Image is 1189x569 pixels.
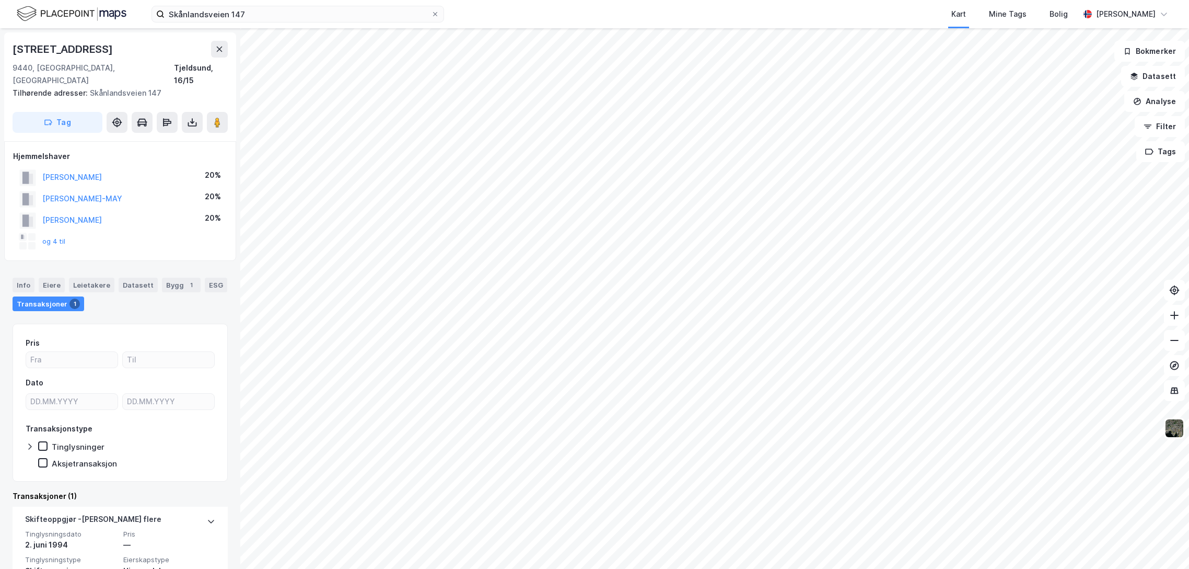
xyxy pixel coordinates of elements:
button: Filter [1135,116,1185,137]
div: Mine Tags [989,8,1027,20]
div: Datasett [119,278,158,292]
input: Fra [26,352,118,368]
span: Tilhørende adresser: [13,88,90,97]
div: Kontrollprogram for chat [1137,519,1189,569]
button: Tags [1136,141,1185,162]
button: Tag [13,112,102,133]
div: 2. juni 1994 [25,539,117,551]
img: logo.f888ab2527a4732fd821a326f86c7f29.svg [17,5,126,23]
input: DD.MM.YYYY [26,394,118,409]
div: Kart [951,8,966,20]
div: Bolig [1050,8,1068,20]
div: ESG [205,278,227,292]
button: Bokmerker [1114,41,1185,62]
div: Skifteoppgjør - [PERSON_NAME] flere [25,513,161,530]
iframe: Chat Widget [1137,519,1189,569]
div: Eiere [39,278,65,292]
button: Datasett [1121,66,1185,87]
div: 20% [205,212,221,224]
div: Dato [26,377,43,389]
img: 9k= [1164,418,1184,438]
div: — [123,539,215,551]
div: Skånlandsveien 147 [13,87,219,99]
div: Transaksjonstype [26,423,92,435]
div: 20% [205,169,221,181]
div: Bygg [162,278,201,292]
span: Eierskapstype [123,555,215,564]
input: DD.MM.YYYY [123,394,214,409]
div: Info [13,278,34,292]
div: 1 [186,280,196,290]
div: 20% [205,190,221,203]
div: Transaksjoner [13,297,84,311]
div: Aksjetransaksjon [52,459,117,469]
span: Pris [123,530,215,539]
button: Analyse [1124,91,1185,112]
div: 9440, [GEOGRAPHIC_DATA], [GEOGRAPHIC_DATA] [13,62,174,87]
div: Pris [26,337,40,349]
span: Tinglysningsdato [25,530,117,539]
div: 1 [69,299,80,309]
div: Tjeldsund, 16/15 [174,62,228,87]
input: Søk på adresse, matrikkel, gårdeiere, leietakere eller personer [165,6,431,22]
div: [STREET_ADDRESS] [13,41,115,58]
div: Hjemmelshaver [13,150,227,163]
div: Tinglysninger [52,442,104,452]
div: Transaksjoner (1) [13,490,228,503]
input: Til [123,352,214,368]
div: [PERSON_NAME] [1096,8,1156,20]
div: Leietakere [69,278,114,292]
span: Tinglysningstype [25,555,117,564]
